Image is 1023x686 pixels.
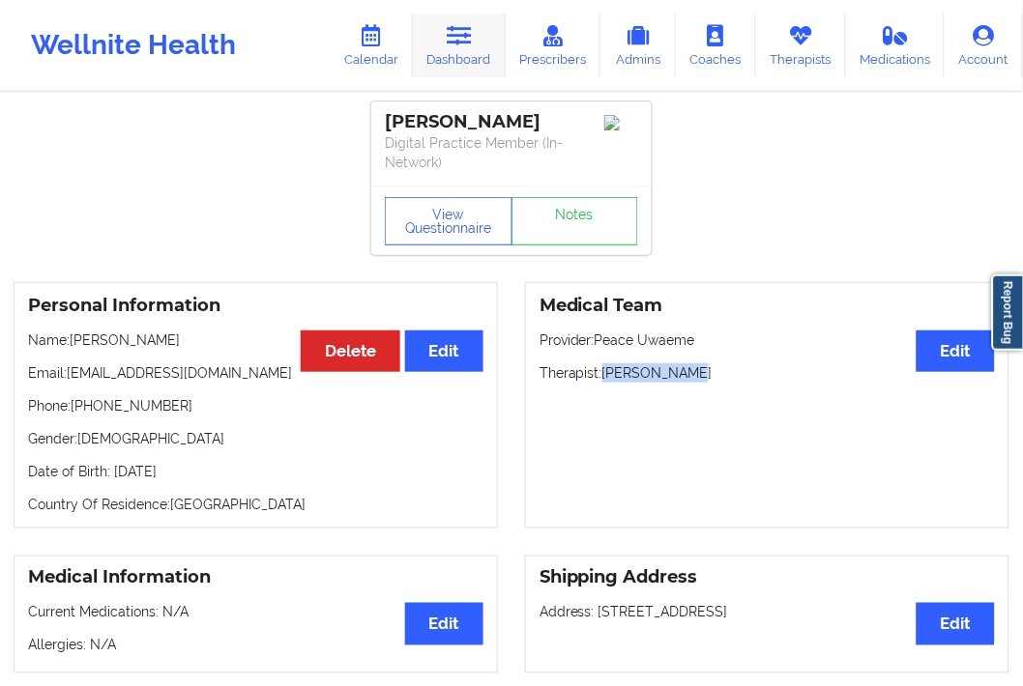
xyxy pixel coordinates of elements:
[676,14,756,77] a: Coaches
[511,197,639,245] a: Notes
[28,567,483,589] h3: Medical Information
[330,14,413,77] a: Calendar
[28,295,483,317] h3: Personal Information
[405,603,483,644] button: Edit
[917,603,995,644] button: Edit
[405,330,483,372] button: Edit
[945,14,1023,77] a: Account
[600,14,676,77] a: Admins
[540,295,995,317] h3: Medical Team
[604,115,638,130] img: Image%2Fplaceholer-image.png
[756,14,846,77] a: Therapists
[385,133,638,172] p: Digital Practice Member (In-Network)
[540,603,995,622] p: Address: [STREET_ADDRESS]
[28,495,483,514] p: Country Of Residence: [GEOGRAPHIC_DATA]
[917,330,995,372] button: Edit
[992,274,1023,351] a: Report Bug
[301,330,400,372] button: Delete
[28,636,483,655] p: Allergies: N/A
[28,462,483,481] p: Date of Birth: [DATE]
[28,330,483,350] p: Name: [PERSON_NAME]
[385,111,638,133] div: [PERSON_NAME]
[540,567,995,589] h3: Shipping Address
[540,330,995,350] p: Provider: Peace Uwaeme
[506,14,601,77] a: Prescribers
[846,14,946,77] a: Medications
[413,14,506,77] a: Dashboard
[540,363,995,383] p: Therapist: [PERSON_NAME]
[28,363,483,383] p: Email: [EMAIL_ADDRESS][DOMAIN_NAME]
[385,197,512,245] button: View Questionnaire
[28,396,483,415] p: Phone: [PHONE_NUMBER]
[28,429,483,448] p: Gender: [DEMOGRAPHIC_DATA]
[28,603,483,622] p: Current Medications: N/A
